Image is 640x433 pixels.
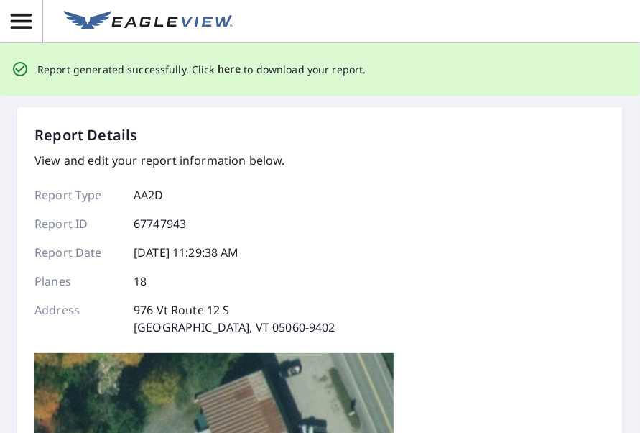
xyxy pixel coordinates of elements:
[34,124,138,146] p: Report Details
[34,215,121,232] p: Report ID
[64,11,233,32] img: EV Logo
[134,244,239,261] p: [DATE] 11:29:38 AM
[34,186,121,204] p: Report Type
[134,186,164,204] p: AA2D
[34,244,121,261] p: Report Date
[37,60,366,78] p: Report generated successfully. Click to download your report.
[34,301,121,336] p: Address
[134,273,147,290] p: 18
[218,60,241,78] button: here
[34,273,121,290] p: Planes
[134,215,186,232] p: 67747943
[55,2,242,41] a: EV Logo
[34,152,335,169] p: View and edit your report information below.
[134,301,335,336] p: 976 Vt Route 12 S [GEOGRAPHIC_DATA], VT 05060-9402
